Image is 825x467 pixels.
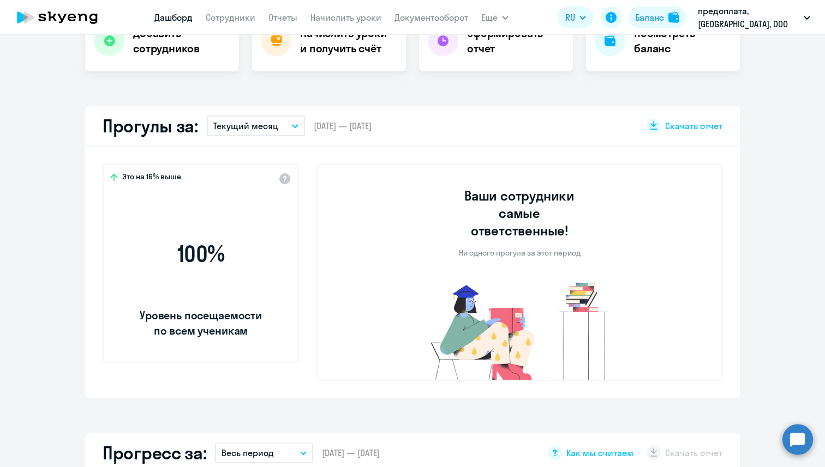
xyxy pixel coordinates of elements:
[481,7,509,28] button: Ещё
[103,115,198,137] h2: Прогулы за:
[310,12,381,23] a: Начислить уроки
[268,12,297,23] a: Отчеты
[566,447,633,459] span: Как мы считаем
[629,7,686,28] button: Балансbalance
[122,172,183,185] span: Это на 16% выше,
[314,120,372,132] span: [DATE] — [DATE]
[138,308,264,338] span: Уровень посещаемости по всем ученикам
[300,26,395,56] h4: Начислить уроки и получить счёт
[459,248,581,258] p: Ни одного прогула за этот период
[215,442,313,463] button: Весь период
[467,26,564,56] h4: Сформировать отчет
[322,447,380,459] span: [DATE] — [DATE]
[207,116,305,136] button: Текущий месяц
[634,26,731,56] h4: Посмотреть баланс
[668,12,679,23] img: balance
[410,280,629,380] img: no-truants
[450,187,590,239] h3: Ваши сотрудники самые ответственные!
[103,442,206,464] h2: Прогресс за:
[133,26,230,56] h4: Добавить сотрудников
[154,12,193,23] a: Дашборд
[481,11,498,24] span: Ещё
[635,11,664,24] div: Баланс
[394,12,468,23] a: Документооборот
[692,4,816,31] button: предоплата, [GEOGRAPHIC_DATA], ООО
[698,4,799,31] p: предоплата, [GEOGRAPHIC_DATA], ООО
[138,241,264,267] span: 100 %
[222,446,274,459] p: Весь период
[565,11,575,24] span: RU
[558,7,594,28] button: RU
[206,12,255,23] a: Сотрудники
[665,120,722,132] span: Скачать отчет
[213,119,278,132] p: Текущий месяц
